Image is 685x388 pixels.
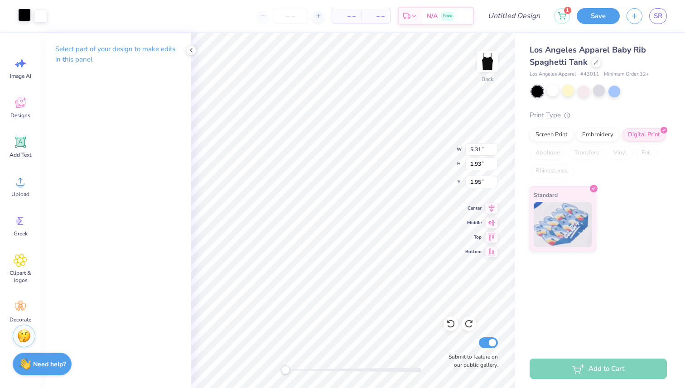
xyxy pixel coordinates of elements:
span: – – [338,11,356,21]
span: Image AI [10,72,31,80]
img: Standard [534,202,592,247]
p: Select part of your design to make edits in this panel [55,44,177,65]
label: Submit to feature on our public gallery. [444,353,498,369]
span: Center [465,205,482,212]
span: # 43011 [580,71,599,78]
span: Upload [11,191,29,198]
span: Free [443,13,452,19]
span: Bottom [465,248,482,255]
div: Back [482,75,493,83]
span: Top [465,234,482,241]
span: Los Angeles Apparel [530,71,576,78]
span: Clipart & logos [5,269,35,284]
input: Untitled Design [481,7,547,25]
button: 1 [554,8,570,24]
div: Screen Print [530,128,574,142]
span: 1 [564,7,571,14]
strong: Need help? [33,360,66,369]
span: Middle [465,219,482,226]
span: Los Angeles Apparel Baby Rib Spaghetti Tank [530,44,646,67]
span: – – [367,11,385,21]
img: Back [478,53,497,71]
input: – – [273,8,308,24]
div: Digital Print [622,128,666,142]
div: Foil [636,146,657,160]
div: Accessibility label [281,365,290,374]
div: Vinyl [608,146,633,160]
a: SR [649,8,667,24]
span: SR [654,11,662,21]
div: Rhinestones [530,164,574,178]
span: Minimum Order: 12 + [604,71,649,78]
div: Applique [530,146,566,160]
span: Greek [14,230,28,237]
button: Save [577,8,620,24]
span: Designs [10,112,30,119]
span: N/A [427,11,438,21]
span: Standard [534,190,558,200]
span: Add Text [10,151,31,158]
span: Decorate [10,316,31,323]
div: Transfers [569,146,605,160]
div: Print Type [530,110,667,120]
div: Embroidery [576,128,619,142]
